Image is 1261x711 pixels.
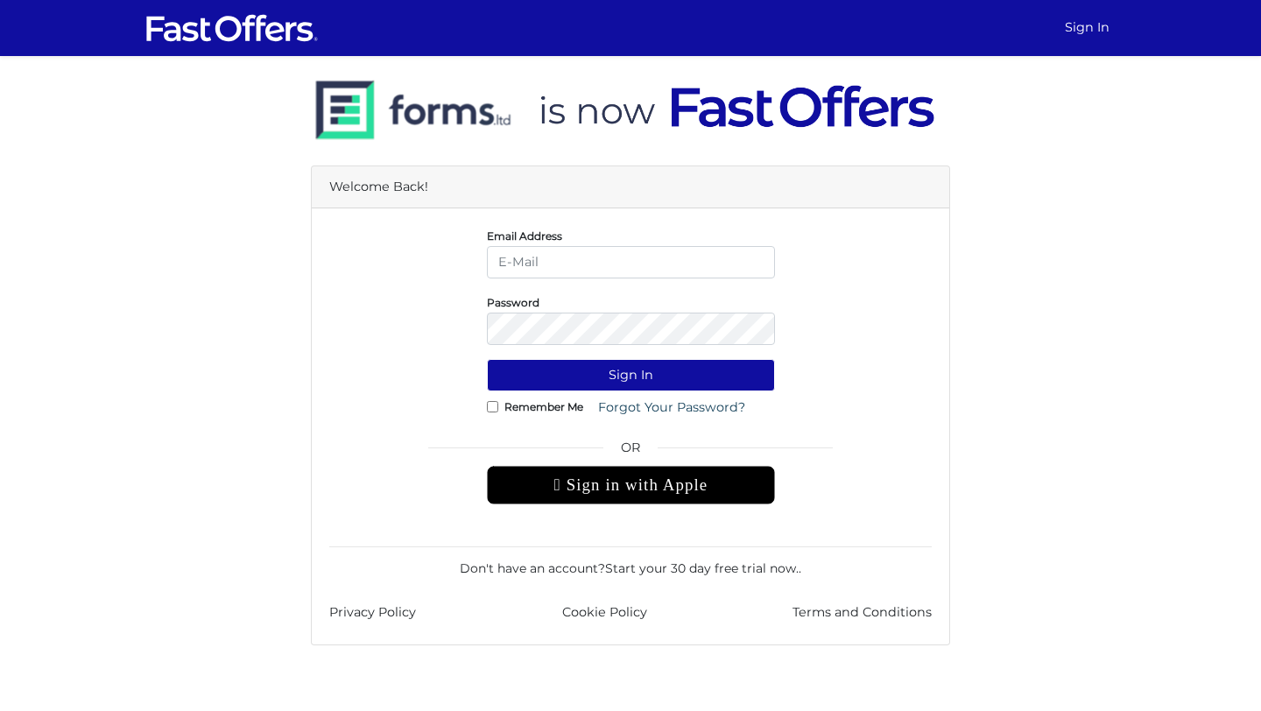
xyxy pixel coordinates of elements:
[329,546,932,578] div: Don't have an account? .
[487,466,775,504] div: Sign in with Apple
[587,391,757,424] a: Forgot Your Password?
[504,405,583,409] label: Remember Me
[487,438,775,466] span: OR
[312,166,949,208] div: Welcome Back!
[487,359,775,391] button: Sign In
[1058,11,1117,45] a: Sign In
[329,602,416,623] a: Privacy Policy
[487,300,539,305] label: Password
[605,560,799,576] a: Start your 30 day free trial now.
[487,234,562,238] label: Email Address
[562,602,647,623] a: Cookie Policy
[487,246,775,278] input: E-Mail
[793,602,932,623] a: Terms and Conditions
